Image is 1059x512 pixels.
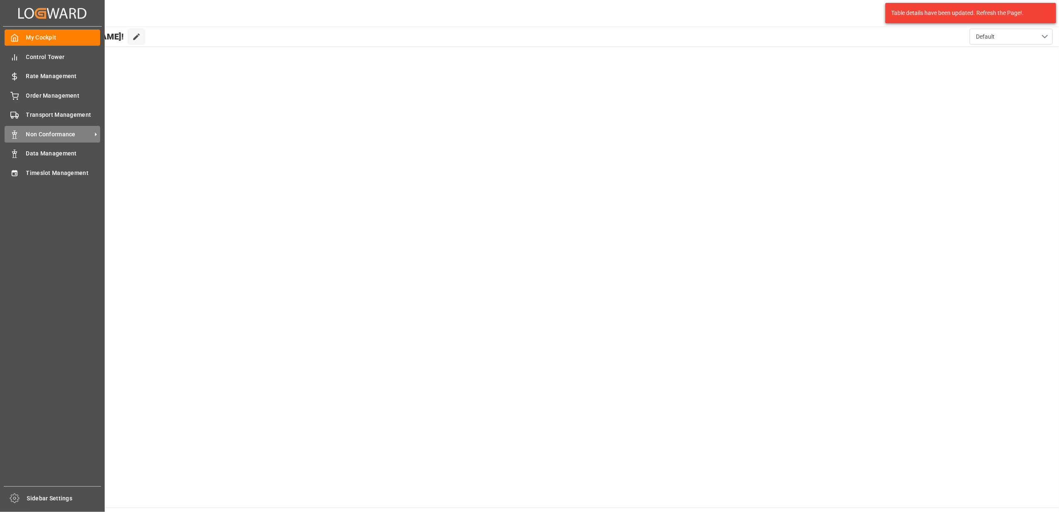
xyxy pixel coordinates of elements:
a: Transport Management [5,107,100,123]
a: Control Tower [5,49,100,65]
span: Sidebar Settings [27,494,101,503]
a: Order Management [5,87,100,103]
span: Control Tower [26,53,101,62]
a: My Cockpit [5,30,100,46]
div: Table details have been updated. Refresh the Page!. [891,9,1044,17]
a: Timeslot Management [5,165,100,181]
span: Transport Management [26,111,101,119]
a: Rate Management [5,68,100,84]
a: Data Management [5,145,100,162]
span: Order Management [26,91,101,100]
span: Timeslot Management [26,169,101,177]
span: Default [976,32,995,41]
span: My Cockpit [26,33,101,42]
button: open menu [970,29,1053,44]
span: Rate Management [26,72,101,81]
span: Data Management [26,149,101,158]
span: Non Conformance [26,130,92,139]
